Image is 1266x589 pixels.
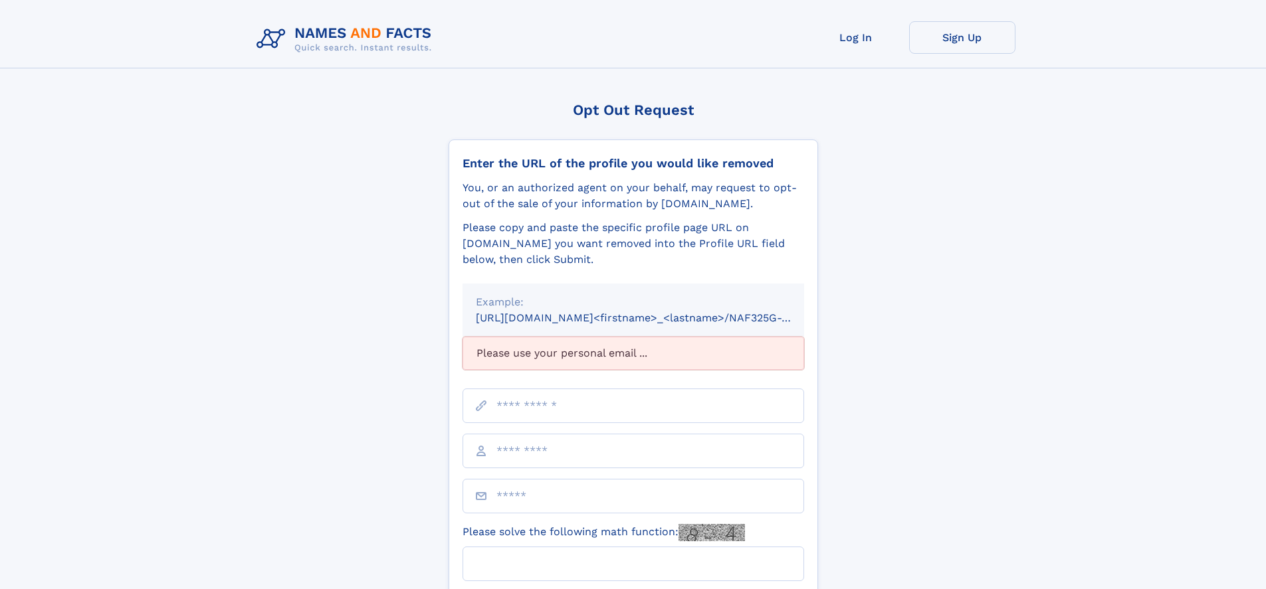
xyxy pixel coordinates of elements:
a: Log In [803,21,909,54]
div: Example: [476,294,791,310]
a: Sign Up [909,21,1015,54]
img: Logo Names and Facts [251,21,443,57]
label: Please solve the following math function: [463,524,745,541]
div: Please use your personal email ... [463,337,804,370]
div: You, or an authorized agent on your behalf, may request to opt-out of the sale of your informatio... [463,180,804,212]
div: Opt Out Request [449,102,818,118]
div: Please copy and paste the specific profile page URL on [DOMAIN_NAME] you want removed into the Pr... [463,220,804,268]
div: Enter the URL of the profile you would like removed [463,156,804,171]
small: [URL][DOMAIN_NAME]<firstname>_<lastname>/NAF325G-xxxxxxxx [476,311,829,324]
